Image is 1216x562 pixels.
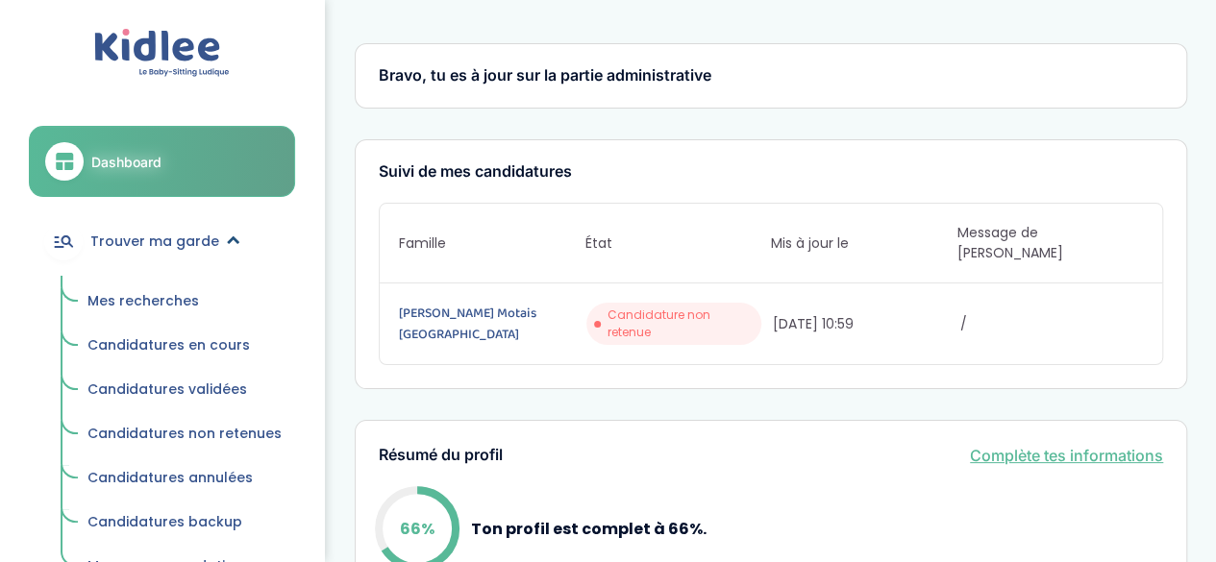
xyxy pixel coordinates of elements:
[74,283,295,320] a: Mes recherches
[379,67,1163,85] h3: Bravo, tu es à jour sur la partie administrative
[74,328,295,364] a: Candidatures en cours
[94,29,230,78] img: logo.svg
[29,207,295,276] a: Trouver ma garde
[74,416,295,452] a: Candidatures non retenues
[585,233,771,254] span: État
[74,372,295,408] a: Candidatures validées
[399,303,582,345] a: [PERSON_NAME] Motais [GEOGRAPHIC_DATA]
[87,512,242,531] span: Candidatures backup
[74,460,295,497] a: Candidatures annulées
[90,232,219,252] span: Trouver ma garde
[87,468,253,487] span: Candidatures annulées
[379,447,503,464] h3: Résumé du profil
[771,233,956,254] span: Mis à jour le
[87,424,282,443] span: Candidatures non retenues
[960,314,1143,334] span: /
[400,517,434,541] p: 66%
[87,335,250,354] span: Candidatures en cours
[471,517,707,541] p: Ton profil est complet à 66%.
[399,233,584,254] span: Famille
[91,152,161,172] span: Dashboard
[773,314,955,334] span: [DATE] 10:59
[74,504,295,541] a: Candidatures backup
[29,126,295,197] a: Dashboard
[957,223,1143,263] span: Message de [PERSON_NAME]
[970,444,1163,467] a: Complète tes informations
[379,163,1163,181] h3: Suivi de mes candidatures
[608,306,754,341] span: Candidature non retenue
[87,291,199,310] span: Mes recherches
[87,379,247,399] span: Candidatures validées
